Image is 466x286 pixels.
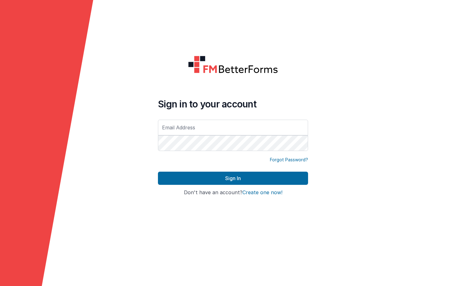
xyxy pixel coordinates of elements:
[158,98,308,110] h4: Sign in to your account
[270,157,308,163] a: Forgot Password?
[242,190,282,195] button: Create one now!
[158,190,308,195] h4: Don't have an account?
[158,120,308,135] input: Email Address
[158,172,308,185] button: Sign In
